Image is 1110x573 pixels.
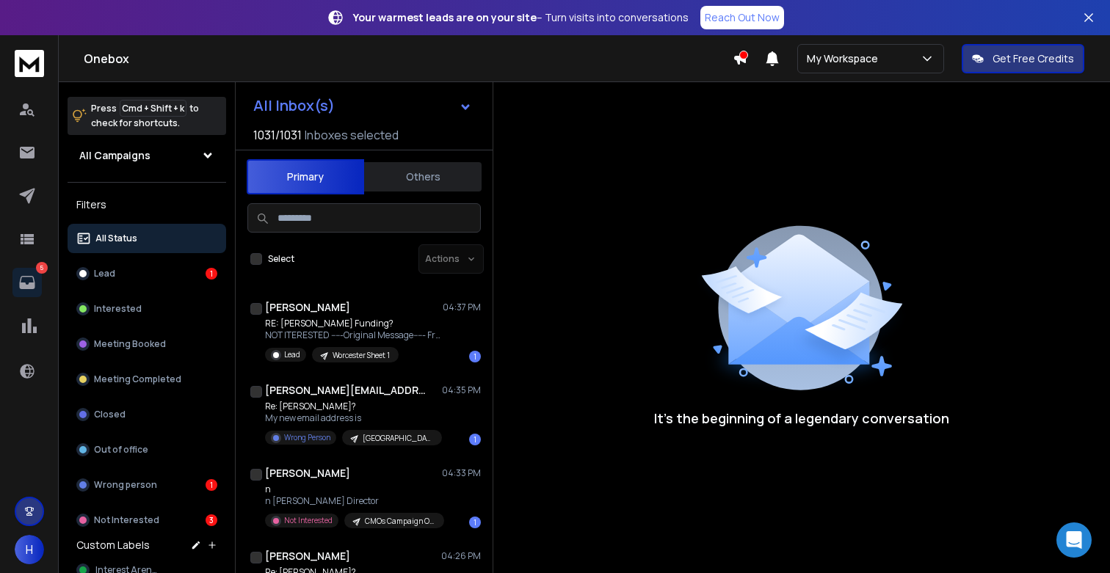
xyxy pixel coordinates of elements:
[353,10,689,25] p: – Turn visits into conversations
[68,329,226,359] button: Meeting Booked
[91,101,199,131] p: Press to check for shortcuts.
[94,303,142,315] p: Interested
[265,329,441,341] p: NOT ITERESTED -----Original Message----- From:
[265,300,350,315] h1: [PERSON_NAME]
[94,338,166,350] p: Meeting Booked
[469,517,481,528] div: 1
[962,44,1084,73] button: Get Free Credits
[654,408,949,428] p: It’s the beginning of a legendary conversation
[284,349,300,360] p: Lead
[15,50,44,77] img: logo
[365,516,435,527] p: CMOs Campaign Optivate
[247,159,364,194] button: Primary
[84,50,733,67] h1: Onebox
[12,268,42,297] a: 5
[265,383,427,398] h1: [PERSON_NAME][EMAIL_ADDRESS][DOMAIN_NAME]
[442,467,481,479] p: 04:33 PM
[94,268,115,280] p: Lead
[68,470,226,500] button: Wrong person1
[15,535,44,564] button: H
[94,479,157,491] p: Wrong person
[68,141,226,170] button: All Campaigns
[76,538,150,552] h3: Custom Labels
[265,549,350,563] h1: [PERSON_NAME]
[36,262,48,274] p: 5
[253,126,302,144] span: 1031 / 1031
[206,514,217,526] div: 3
[268,253,294,265] label: Select
[68,506,226,535] button: Not Interested3
[265,483,441,495] p: n
[284,515,333,526] p: Not Interested
[265,318,441,329] p: RE: [PERSON_NAME] Funding?
[120,100,186,117] span: Cmd + Shift + k
[68,259,226,288] button: Lead1
[68,194,226,215] h3: Filters
[353,10,537,24] strong: Your warmest leads are on your site
[265,466,350,481] h1: [PERSON_NAME]
[469,351,481,362] div: 1
[305,126,399,144] h3: Inboxes selected
[700,6,784,29] a: Reach Out Now
[94,409,126,420] p: Closed
[333,350,390,361] p: Worcester Sheet 1
[68,294,226,324] button: Interested
[265,412,441,424] p: My new email address is
[469,434,481,445] div: 1
[68,435,226,464] button: Out of office
[442,384,481,396] p: 04:35 PM
[94,373,181,385] p: Meeting Completed
[242,91,484,120] button: All Inbox(s)
[206,268,217,280] div: 1
[79,148,150,163] h1: All Campaigns
[441,550,481,562] p: 04:26 PM
[807,51,884,66] p: My Workspace
[253,98,335,113] h1: All Inbox(s)
[94,514,159,526] p: Not Interested
[443,302,481,313] p: 04:37 PM
[265,401,441,412] p: Re: [PERSON_NAME]?
[68,400,226,429] button: Closed
[206,479,217,491] div: 1
[95,233,137,244] p: All Status
[284,432,330,443] p: Wrong Person
[1056,522,1092,558] div: Open Intercom Messenger
[363,433,433,444] p: [GEOGRAPHIC_DATA] + US Loans
[993,51,1074,66] p: Get Free Credits
[705,10,780,25] p: Reach Out Now
[68,365,226,394] button: Meeting Completed
[68,224,226,253] button: All Status
[364,161,482,193] button: Others
[265,495,441,507] p: n [PERSON_NAME] Director
[94,444,148,456] p: Out of office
